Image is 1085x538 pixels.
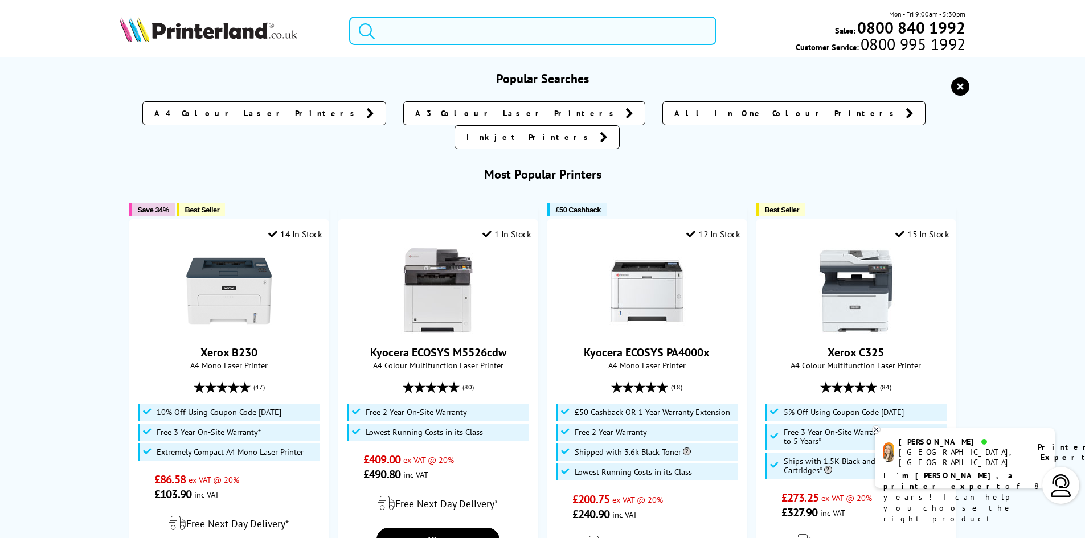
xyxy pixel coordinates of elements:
span: £103.90 [154,487,191,502]
a: Kyocera ECOSYS PA4000x [604,325,690,336]
a: Xerox C325 [813,325,899,336]
span: ex VAT @ 20% [189,474,239,485]
span: Shipped with 3.6k Black Toner [575,447,691,457]
span: Free 2 Year Warranty [575,428,647,437]
span: Best Seller [185,206,220,214]
span: £200.75 [572,492,609,507]
button: Best Seller [177,203,226,216]
span: (80) [462,376,474,398]
span: A4 Mono Laser Printer [554,360,740,371]
a: Xerox B230 [186,325,272,336]
div: 12 In Stock [686,228,740,240]
span: A4 Mono Laser Printer [136,360,322,371]
span: £490.80 [363,467,400,482]
span: inc VAT [194,489,219,500]
div: [PERSON_NAME] [899,437,1023,447]
a: Xerox C325 [828,345,884,360]
span: ex VAT @ 20% [821,492,872,503]
button: Save 34% [129,203,174,216]
span: Lowest Running Costs in its Class [366,428,483,437]
span: A4 Colour Multifunction Laser Printer [763,360,949,371]
b: 0800 840 1992 [857,17,965,38]
span: Ships with 1.5K Black and 1K CMY Toner Cartridges* [784,457,945,475]
a: Kyocera ECOSYS M5526cdw [370,345,506,360]
span: £409.00 [363,452,400,467]
span: ex VAT @ 20% [612,494,663,505]
span: Lowest Running Costs in its Class [575,467,692,477]
img: Printerland Logo [120,17,297,42]
span: 5% Off Using Coupon Code [DATE] [784,408,904,417]
a: A4 Colour Laser Printers [142,101,386,125]
p: of 8 years! I can help you choose the right product [883,470,1046,524]
span: Save 34% [137,206,169,214]
button: Best Seller [756,203,805,216]
span: £50 Cashback OR 1 Year Warranty Extension [575,408,730,417]
span: Extremely Compact A4 Mono Laser Printer [157,447,304,457]
span: 10% Off Using Coupon Code [DATE] [157,408,281,417]
span: ex VAT @ 20% [403,454,454,465]
div: 15 In Stock [895,228,949,240]
span: £86.58 [154,472,186,487]
span: £327.90 [781,505,817,520]
button: £50 Cashback [547,203,606,216]
span: Customer Service: [796,39,965,52]
span: Mon - Fri 9:00am - 5:30pm [889,9,965,19]
img: user-headset-light.svg [1050,474,1072,497]
span: inc VAT [612,509,637,520]
span: (18) [671,376,682,398]
span: inc VAT [820,507,845,518]
span: Sales: [835,25,855,36]
img: Xerox C325 [813,248,899,334]
span: A3 Colour Laser Printers [415,108,620,119]
span: Best Seller [764,206,799,214]
span: (47) [253,376,265,398]
span: A4 Colour Laser Printers [154,108,361,119]
span: £240.90 [572,507,609,521]
input: Search product or brand [349,17,716,45]
img: Kyocera ECOSYS PA4000x [604,248,690,334]
span: 0800 995 1992 [859,39,965,50]
a: A3 Colour Laser Printers [403,101,645,125]
h3: Most Popular Printers [120,166,966,182]
span: All In One Colour Printers [674,108,900,119]
div: [GEOGRAPHIC_DATA], [GEOGRAPHIC_DATA] [899,447,1023,467]
h3: Popular Searches [120,71,966,87]
img: amy-livechat.png [883,442,894,462]
a: Kyocera ECOSYS M5526cdw [395,325,481,336]
div: modal_delivery [345,487,531,519]
a: Kyocera ECOSYS PA4000x [584,345,710,360]
a: Inkjet Printers [455,125,620,149]
div: 14 In Stock [268,228,322,240]
span: (84) [880,376,891,398]
span: inc VAT [403,469,428,480]
a: Xerox B230 [200,345,257,360]
span: Free 2 Year On-Site Warranty [366,408,467,417]
span: A4 Colour Multifunction Laser Printer [345,360,531,371]
a: Printerland Logo [120,17,335,44]
span: Free 3 Year On-Site Warranty and Extend up to 5 Years* [784,428,945,446]
b: I'm [PERSON_NAME], a printer expert [883,470,1016,491]
span: £273.25 [781,490,818,505]
a: 0800 840 1992 [855,22,965,33]
img: Xerox B230 [186,248,272,334]
a: All In One Colour Printers [662,101,926,125]
span: Free 3 Year On-Site Warranty* [157,428,261,437]
div: 1 In Stock [482,228,531,240]
span: Inkjet Printers [466,132,594,143]
span: £50 Cashback [555,206,600,214]
img: Kyocera ECOSYS M5526cdw [395,248,481,334]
